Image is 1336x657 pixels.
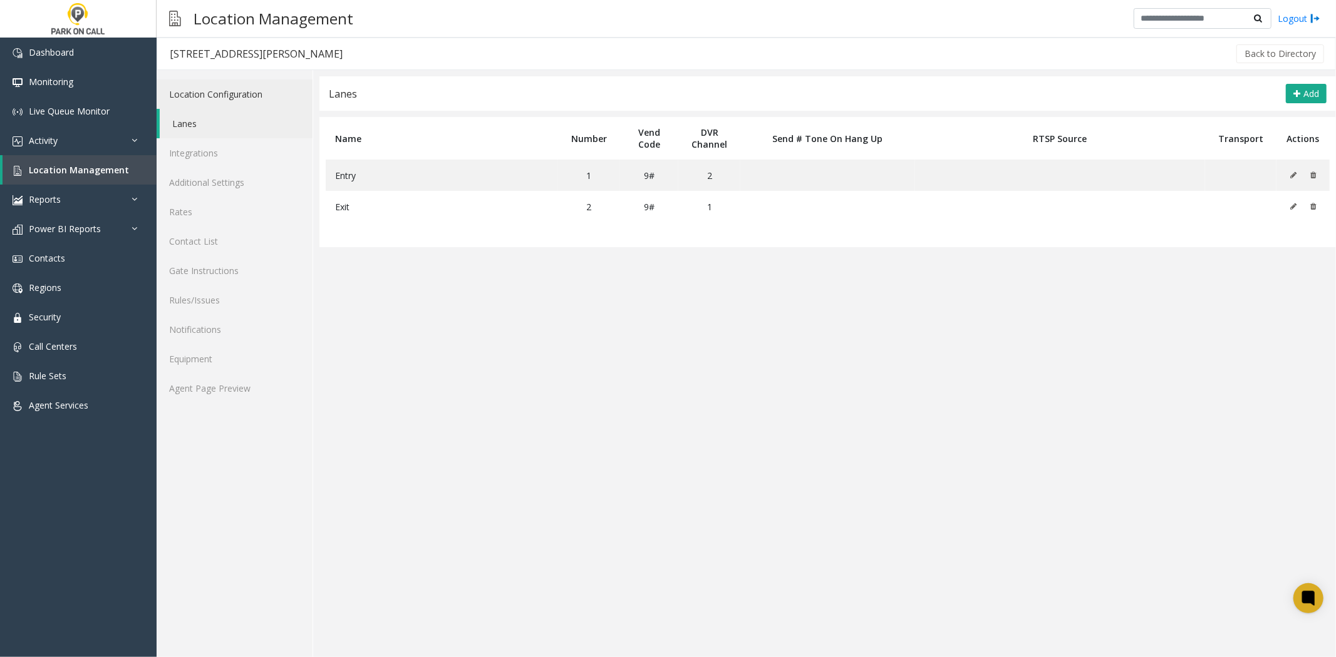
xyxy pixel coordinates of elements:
span: Agent Services [29,399,88,411]
span: Activity [29,135,58,146]
span: Security [29,311,61,323]
a: Agent Page Preview [157,374,313,403]
span: Add [1303,88,1319,99]
span: Reports [29,193,61,205]
td: 1 [558,160,621,191]
span: Location Management [29,164,129,176]
img: 'icon' [13,342,23,352]
img: 'icon' [13,283,23,293]
a: Notifications [157,315,313,344]
th: DVR Channel [678,117,741,160]
td: 1 [678,191,741,222]
span: Monitoring [29,76,73,88]
img: 'icon' [13,225,23,235]
span: Exit [335,201,350,213]
td: 9# [620,160,678,191]
a: Location Management [3,155,157,185]
img: 'icon' [13,107,23,117]
img: 'icon' [13,372,23,382]
img: 'icon' [13,254,23,264]
span: Live Queue Monitor [29,105,110,117]
img: 'icon' [13,136,23,146]
span: Call Centers [29,340,77,352]
button: Back to Directory [1236,44,1324,63]
a: Rates [157,197,313,227]
a: Contact List [157,227,313,256]
span: Regions [29,282,61,293]
div: [STREET_ADDRESS][PERSON_NAME] [170,46,343,62]
img: logout [1310,12,1320,25]
span: Dashboard [29,46,74,58]
th: Vend Code [620,117,678,160]
td: 2 [558,191,621,222]
img: 'icon' [13,401,23,411]
div: Lanes [329,86,357,102]
img: 'icon' [13,78,23,88]
img: 'icon' [13,166,23,176]
td: 2 [678,160,741,191]
a: Location Configuration [157,79,313,109]
button: Add [1286,84,1327,104]
h3: Location Management [187,3,360,34]
th: Actions [1276,117,1330,160]
th: Number [558,117,621,160]
span: Entry [335,170,356,181]
th: Transport [1205,117,1277,160]
img: 'icon' [13,48,23,58]
th: Name [326,117,558,160]
span: Power BI Reports [29,223,101,235]
a: Additional Settings [157,168,313,197]
th: RTSP Source [915,117,1205,160]
span: Contacts [29,252,65,264]
span: Rule Sets [29,370,66,382]
th: Send # Tone On Hang Up [740,117,914,160]
a: Lanes [160,109,313,138]
img: 'icon' [13,313,23,323]
a: Logout [1278,12,1320,25]
a: Integrations [157,138,313,168]
img: 'icon' [13,195,23,205]
img: pageIcon [169,3,181,34]
a: Equipment [157,344,313,374]
a: Gate Instructions [157,256,313,285]
td: 9# [620,191,678,222]
a: Rules/Issues [157,285,313,315]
